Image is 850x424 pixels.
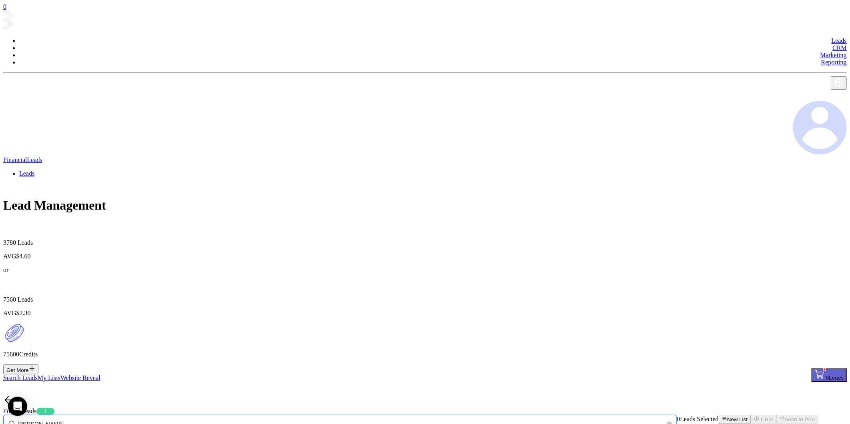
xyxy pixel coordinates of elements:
a: My Lists [38,374,60,381]
button: New List [719,415,751,424]
span: $4.60 [16,253,31,260]
h1: Lead Management [3,198,847,213]
button: Send to PSA [776,415,819,424]
img: iconSetting [834,78,844,87]
a: Financial [3,156,27,163]
a: CRM [832,44,847,51]
button: CRM [751,415,776,424]
a: 0 [3,3,6,10]
p: or [3,266,847,274]
img: iconNotification [829,90,839,99]
div: Open Intercom Messenger [8,397,27,416]
button: Get More [3,364,38,374]
span: $2.30 [16,310,31,316]
a: Search Leads [3,374,38,381]
a: Website Reveal [60,374,100,381]
a: Leads [27,156,42,163]
button: 0Leads [812,368,847,382]
img: user [793,101,847,155]
p: 75600 Credits [3,351,847,358]
span: 0 Leads Selected [677,416,718,423]
span: 3780 [3,239,16,246]
a: Marketing [820,52,847,58]
p: Leads [3,296,847,303]
div: Found Leads [3,408,847,415]
span: 7560 [3,296,16,303]
img: logo [3,10,131,29]
a: Leads [19,170,34,177]
p: Leads [3,239,847,246]
a: Reporting [821,59,847,66]
p: AVG [3,253,847,260]
span: 1 [36,408,54,415]
p: AVG [3,310,847,317]
a: Leads [832,37,847,44]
